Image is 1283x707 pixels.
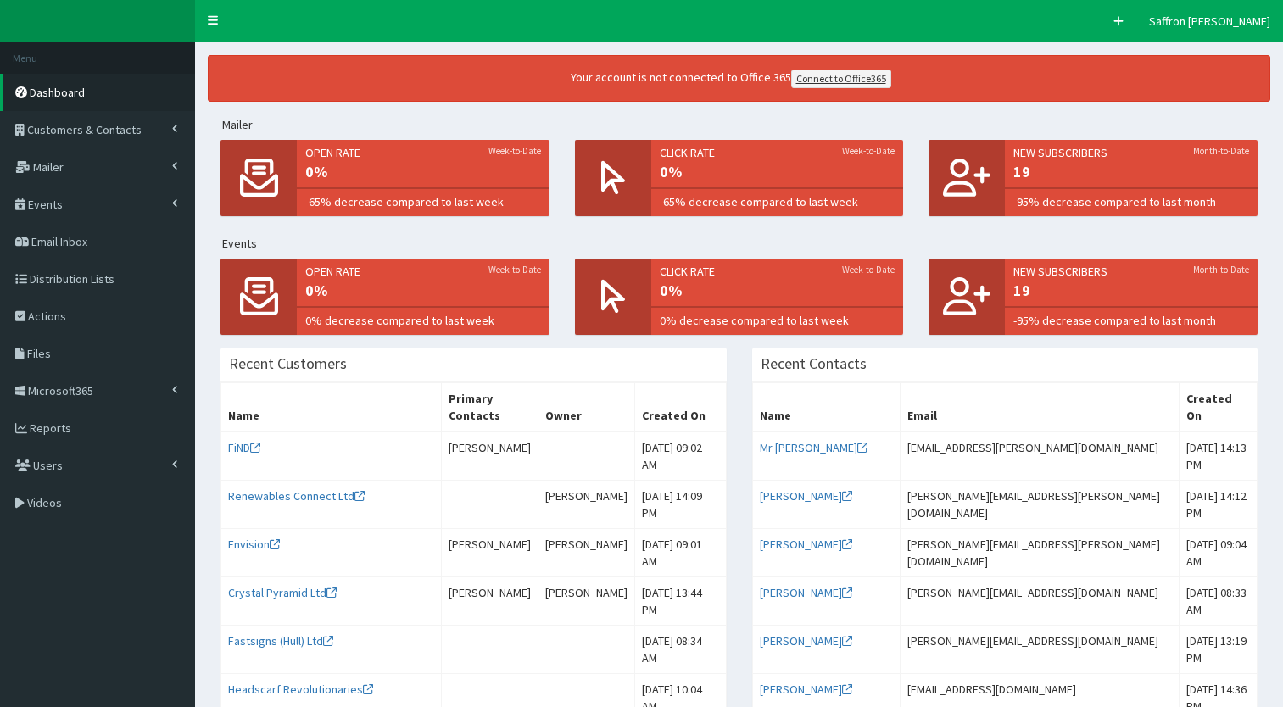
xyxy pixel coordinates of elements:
[660,144,895,161] span: Click rate
[27,346,51,361] span: Files
[30,85,85,100] span: Dashboard
[30,271,114,287] span: Distribution Lists
[760,488,852,504] a: [PERSON_NAME]
[1013,193,1249,210] span: -95% decrease compared to last month
[1180,383,1258,432] th: Created On
[660,161,895,183] span: 0%
[221,383,442,432] th: Name
[901,431,1180,481] td: [EMAIL_ADDRESS][PERSON_NAME][DOMAIN_NAME]
[901,529,1180,577] td: [PERSON_NAME][EMAIL_ADDRESS][PERSON_NAME][DOMAIN_NAME]
[901,383,1180,432] th: Email
[538,577,634,626] td: [PERSON_NAME]
[441,431,538,481] td: [PERSON_NAME]
[634,383,726,432] th: Created On
[634,626,726,674] td: [DATE] 08:34 AM
[1149,14,1270,29] span: Saffron [PERSON_NAME]
[305,312,541,329] span: 0% decrease compared to last week
[660,193,895,210] span: -65% decrease compared to last week
[27,122,142,137] span: Customers & Contacts
[634,529,726,577] td: [DATE] 09:01 AM
[441,383,538,432] th: Primary Contacts
[901,626,1180,674] td: [PERSON_NAME][EMAIL_ADDRESS][DOMAIN_NAME]
[441,577,538,626] td: [PERSON_NAME]
[305,193,541,210] span: -65% decrease compared to last week
[228,537,280,552] a: Envision
[305,263,541,280] span: Open rate
[228,440,260,455] a: FiND
[842,263,895,276] small: Week-to-Date
[1013,280,1249,302] span: 19
[538,529,634,577] td: [PERSON_NAME]
[538,481,634,529] td: [PERSON_NAME]
[27,495,62,510] span: Videos
[1180,529,1258,577] td: [DATE] 09:04 AM
[33,458,63,473] span: Users
[228,633,333,649] a: Fastsigns (Hull) Ltd
[901,577,1180,626] td: [PERSON_NAME][EMAIL_ADDRESS][DOMAIN_NAME]
[33,159,64,175] span: Mailer
[901,481,1180,529] td: [PERSON_NAME][EMAIL_ADDRESS][PERSON_NAME][DOMAIN_NAME]
[228,585,337,600] a: Crystal Pyramid Ltd
[305,144,541,161] span: Open rate
[1013,263,1249,280] span: New Subscribers
[305,161,541,183] span: 0%
[488,263,541,276] small: Week-to-Date
[1180,626,1258,674] td: [DATE] 13:19 PM
[28,197,63,212] span: Events
[228,488,365,504] a: Renewables Connect Ltd
[760,537,852,552] a: [PERSON_NAME]
[634,431,726,481] td: [DATE] 09:02 AM
[1013,161,1249,183] span: 19
[305,280,541,302] span: 0%
[660,312,895,329] span: 0% decrease compared to last week
[1180,577,1258,626] td: [DATE] 08:33 AM
[842,144,895,158] small: Week-to-Date
[228,682,373,697] a: Headscarf Revolutionaries
[760,440,867,455] a: Mr [PERSON_NAME]
[634,577,726,626] td: [DATE] 13:44 PM
[28,383,93,398] span: Microsoft365
[1013,144,1249,161] span: New Subscribers
[248,69,1214,88] div: Your account is not connected to Office 365
[660,280,895,302] span: 0%
[441,529,538,577] td: [PERSON_NAME]
[760,682,852,697] a: [PERSON_NAME]
[488,144,541,158] small: Week-to-Date
[30,420,71,436] span: Reports
[222,119,1270,131] h5: Mailer
[760,633,852,649] a: [PERSON_NAME]
[761,356,867,371] h3: Recent Contacts
[1180,431,1258,481] td: [DATE] 14:13 PM
[31,234,87,249] span: Email Inbox
[28,309,66,324] span: Actions
[660,263,895,280] span: Click rate
[538,383,634,432] th: Owner
[1180,481,1258,529] td: [DATE] 14:12 PM
[1013,312,1249,329] span: -95% decrease compared to last month
[752,383,901,432] th: Name
[222,237,1270,250] h5: Events
[1193,263,1249,276] small: Month-to-Date
[229,356,347,371] h3: Recent Customers
[634,481,726,529] td: [DATE] 14:09 PM
[760,585,852,600] a: [PERSON_NAME]
[1193,144,1249,158] small: Month-to-Date
[791,70,891,88] a: Connect to Office365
